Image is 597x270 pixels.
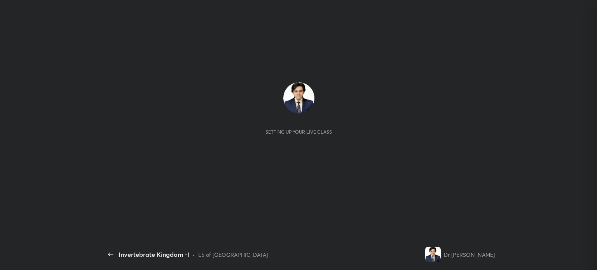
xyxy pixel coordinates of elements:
[444,251,495,259] div: Dr [PERSON_NAME]
[265,129,332,135] div: Setting up your live class
[283,82,314,113] img: 2e347f1550df45dfb115d3d6581c46e2.jpg
[425,247,441,262] img: 2e347f1550df45dfb115d3d6581c46e2.jpg
[192,251,195,259] div: •
[119,250,189,259] div: Invertebrate Kingdom -I
[198,251,268,259] div: L5 of [GEOGRAPHIC_DATA]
